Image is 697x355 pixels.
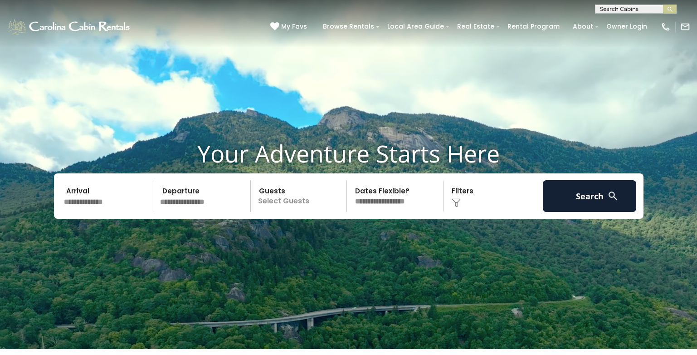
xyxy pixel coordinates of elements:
span: My Favs [281,22,307,31]
a: Rental Program [503,20,564,34]
p: Select Guests [253,180,347,212]
a: Browse Rentals [318,20,379,34]
button: Search [543,180,637,212]
img: search-regular-white.png [607,190,619,202]
a: Local Area Guide [383,20,448,34]
img: mail-regular-white.png [680,22,690,32]
img: phone-regular-white.png [661,22,671,32]
a: My Favs [270,22,309,32]
a: About [568,20,598,34]
a: Real Estate [453,20,499,34]
img: filter--v1.png [452,198,461,207]
h1: Your Adventure Starts Here [7,139,690,168]
img: White-1-1-2.png [7,18,132,36]
a: Owner Login [602,20,652,34]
